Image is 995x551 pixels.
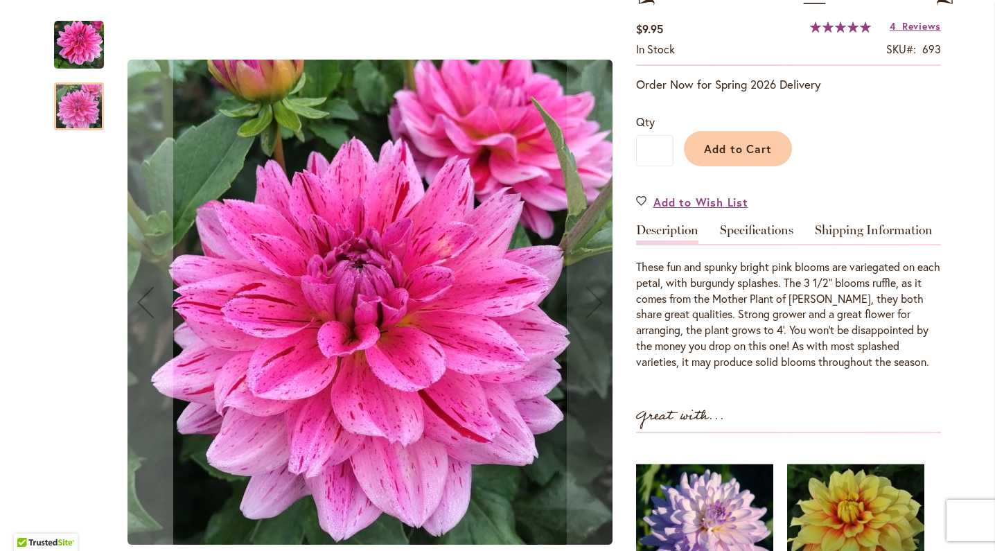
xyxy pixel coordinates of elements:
[54,7,118,69] div: CHA CHING
[636,224,698,244] a: Description
[902,19,941,33] span: Reviews
[54,20,104,70] img: CHA CHING
[720,224,793,244] a: Specifications
[890,19,896,33] span: 4
[810,21,871,33] div: 100%
[127,60,613,545] img: CHA CHING
[922,42,941,58] div: 693
[636,194,748,210] a: Add to Wish List
[636,114,655,129] span: Qty
[815,224,933,244] a: Shipping Information
[890,19,941,33] a: 4 Reviews
[886,42,916,56] strong: SKU
[704,141,773,156] span: Add to Cart
[653,194,748,210] span: Add to Wish List
[636,259,941,370] div: These fun and spunky bright pink blooms are variegated on each petal, with burgundy splashes. The...
[54,69,104,130] div: CHA CHING
[684,131,792,166] button: Add to Cart
[636,224,941,370] div: Detailed Product Info
[636,42,675,58] div: Availability
[10,502,49,541] iframe: Launch Accessibility Center
[636,21,663,36] span: $9.95
[636,405,725,428] strong: Great with...
[636,76,941,93] p: Order Now for Spring 2026 Delivery
[636,42,675,56] span: In stock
